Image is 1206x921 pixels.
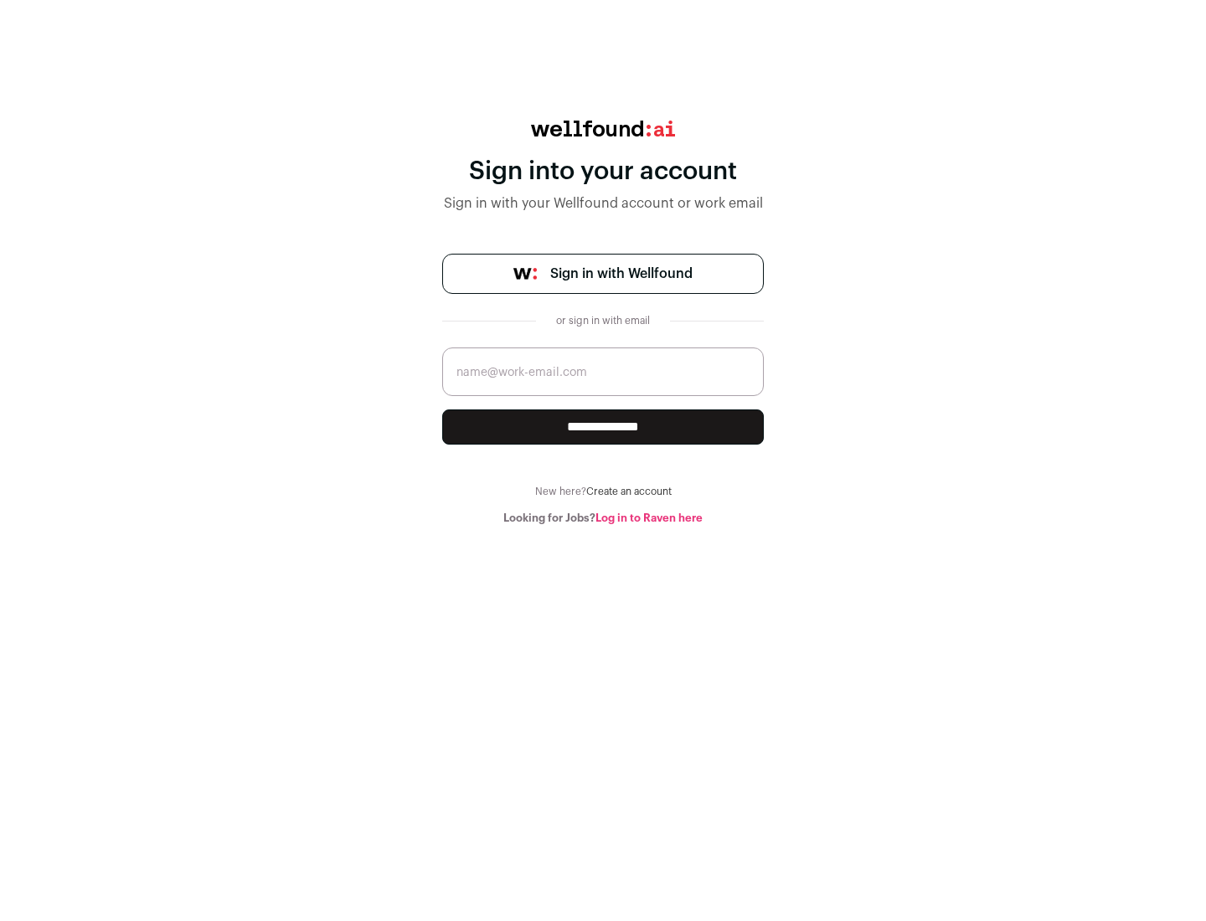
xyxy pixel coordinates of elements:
[442,157,764,187] div: Sign into your account
[442,485,764,498] div: New here?
[531,121,675,136] img: wellfound:ai
[442,347,764,396] input: name@work-email.com
[442,254,764,294] a: Sign in with Wellfound
[513,268,537,280] img: wellfound-symbol-flush-black-fb3c872781a75f747ccb3a119075da62bfe97bd399995f84a933054e44a575c4.png
[442,512,764,525] div: Looking for Jobs?
[442,193,764,214] div: Sign in with your Wellfound account or work email
[549,314,657,327] div: or sign in with email
[550,264,693,284] span: Sign in with Wellfound
[586,486,672,497] a: Create an account
[595,512,703,523] a: Log in to Raven here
